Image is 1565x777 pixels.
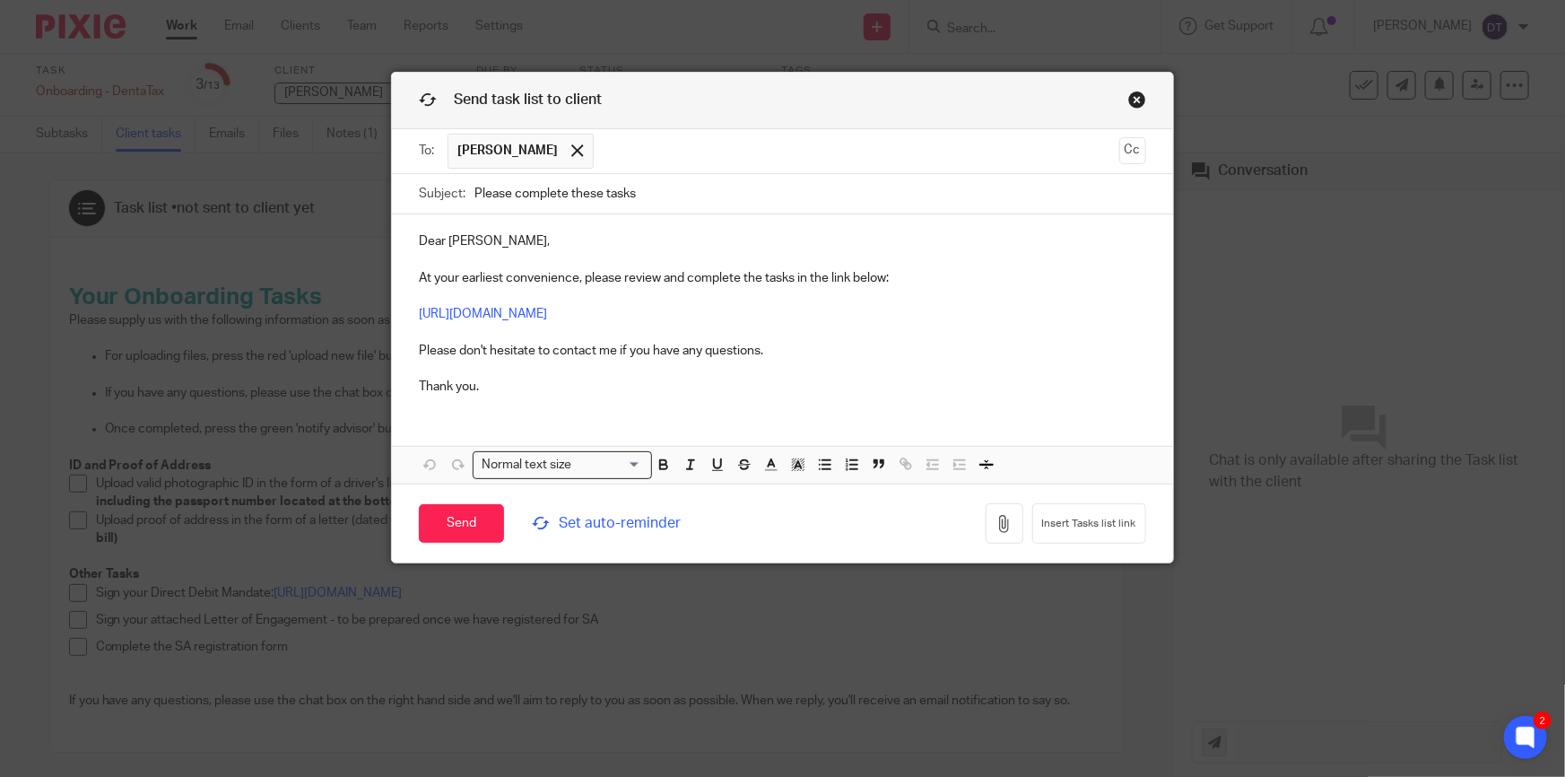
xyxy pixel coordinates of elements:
label: Subject: [419,185,465,203]
span: [PERSON_NAME] [457,142,558,160]
button: Insert Tasks list link [1032,503,1146,544]
a: [URL][DOMAIN_NAME] [419,308,547,320]
input: Send [419,504,504,543]
span: Insert Tasks list link [1042,517,1136,531]
button: Cc [1119,137,1146,164]
div: Search for option [473,451,652,479]
span: Set auto-reminder [532,513,752,534]
input: Search for option [577,456,641,475]
label: To: [419,142,439,160]
p: Dear [PERSON_NAME], At your earliest convenience, please review and complete the tasks in the lin... [419,232,1146,396]
div: 2 [1534,712,1552,729]
span: Normal text size [477,456,575,475]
